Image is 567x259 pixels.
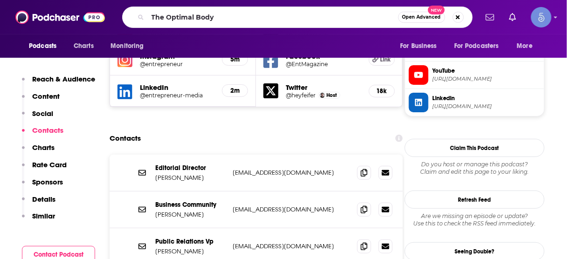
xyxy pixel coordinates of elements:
button: Claim This Podcast [405,139,545,157]
span: Open Advanced [402,15,441,20]
p: [PERSON_NAME] [155,211,225,218]
p: [EMAIL_ADDRESS][DOMAIN_NAME] [233,242,350,250]
p: Editorial Director [155,164,225,172]
button: Details [22,195,55,212]
span: https://www.youtube.com/@entrepreneur [432,75,540,82]
span: New [428,6,445,14]
button: Reach & Audience [22,75,95,92]
span: Charts [74,40,94,53]
p: Sponsors [32,177,63,186]
span: Logged in as Spiral5-G1 [531,7,552,27]
p: [PERSON_NAME] [155,174,225,182]
button: Refresh Feed [405,191,545,209]
span: For Business [400,40,437,53]
button: open menu [104,37,156,55]
div: Claim and edit this page to your liking. [405,161,545,176]
button: Show profile menu [531,7,552,27]
button: Open AdvancedNew [398,12,445,23]
img: Jason Feifer [320,93,325,98]
button: Sponsors [22,177,63,195]
img: iconImage [118,52,132,67]
p: [EMAIL_ADDRESS][DOMAIN_NAME] [233,205,350,213]
p: Social [32,109,53,118]
button: Similar [22,211,55,229]
p: Similar [32,211,55,220]
h5: Twitter [286,83,361,92]
span: Link [380,56,391,63]
span: https://www.linkedin.com/company/entrepreneur-media [432,103,540,110]
button: Rate Card [22,160,67,177]
p: Public Relations Vp [155,238,225,245]
p: Business Community [155,201,225,209]
p: Rate Card [32,160,67,169]
a: Linkedin[URL][DOMAIN_NAME] [409,93,540,112]
p: Charts [32,143,55,152]
p: Details [32,195,55,204]
p: Reach & Audience [32,75,95,83]
button: open menu [448,37,512,55]
button: Charts [22,143,55,160]
a: @entrepreneur-media [140,92,214,99]
h5: 5m [230,55,240,63]
button: Social [22,109,53,126]
button: Content [22,92,60,109]
input: Search podcasts, credits, & more... [148,10,398,25]
h5: 2m [230,87,240,95]
button: Contacts [22,126,63,143]
a: @heyfeifer [286,92,316,99]
span: Host [327,92,337,98]
a: @EntMagazine [286,61,361,68]
a: Link [369,54,395,66]
p: Content [32,92,60,101]
h2: Contacts [110,129,141,147]
img: User Profile [531,7,552,27]
h5: LinkedIn [140,83,214,92]
a: Show notifications dropdown [505,9,520,25]
a: Charts [68,37,99,55]
div: Search podcasts, credits, & more... [122,7,473,28]
p: Contacts [32,126,63,135]
span: For Podcasters [454,40,499,53]
img: Podchaser - Follow, Share and Rate Podcasts [15,8,105,26]
span: More [517,40,533,53]
h5: 18k [377,87,387,95]
a: YouTube[URL][DOMAIN_NAME] [409,65,540,85]
p: [EMAIL_ADDRESS][DOMAIN_NAME] [233,169,350,177]
span: YouTube [432,67,540,75]
span: Do you host or manage this podcast? [405,161,545,168]
button: open menu [22,37,69,55]
button: open menu [394,37,449,55]
button: open menu [511,37,545,55]
div: Are we missing an episode or update? Use this to check the RSS feed immediately. [405,212,545,227]
a: @entrepreneur [140,61,214,68]
span: Monitoring [111,40,144,53]
span: Podcasts [29,40,56,53]
p: [PERSON_NAME] [155,247,225,255]
a: Show notifications dropdown [482,9,498,25]
span: Linkedin [432,94,540,102]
